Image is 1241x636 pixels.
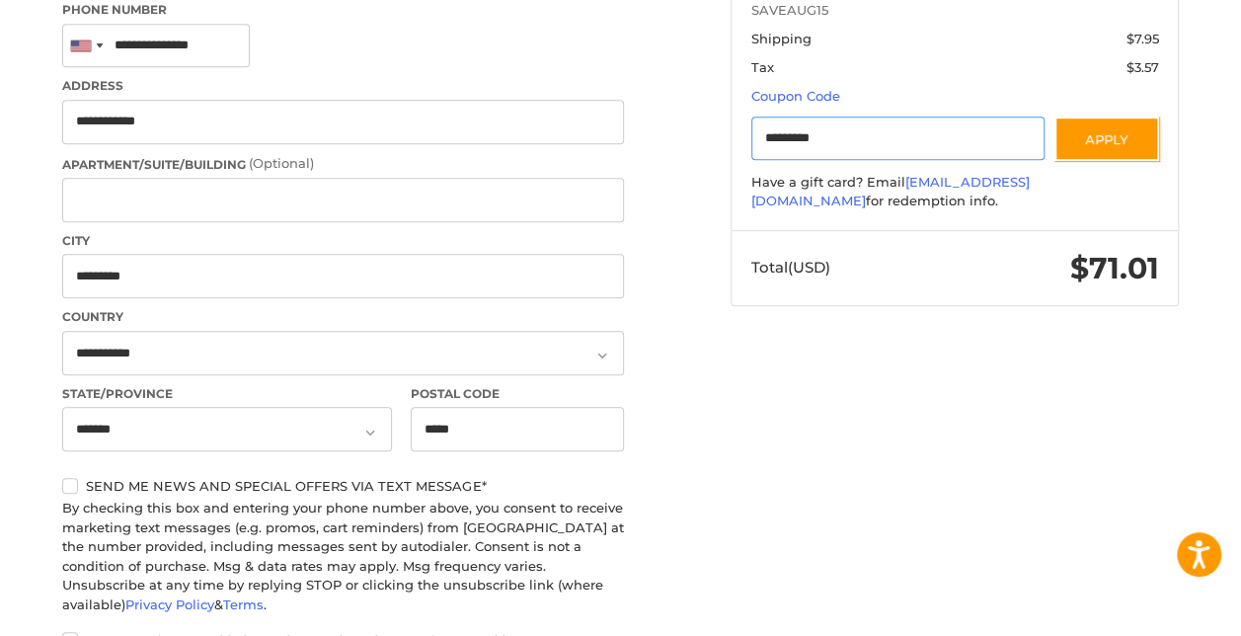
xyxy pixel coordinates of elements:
[125,596,214,612] a: Privacy Policy
[1054,117,1159,161] button: Apply
[249,155,314,171] small: (Optional)
[62,232,624,250] label: City
[751,31,812,46] span: Shipping
[62,77,624,95] label: Address
[751,88,840,104] a: Coupon Code
[1126,59,1159,75] span: $3.57
[1078,583,1241,636] iframe: Google Customer Reviews
[751,173,1159,211] div: Have a gift card? Email for redemption info.
[1070,250,1159,286] span: $71.01
[62,478,624,494] label: Send me news and special offers via text message*
[62,1,624,19] label: Phone Number
[62,385,392,403] label: State/Province
[751,1,1159,21] span: SAVEAUG15
[62,154,624,174] label: Apartment/Suite/Building
[751,258,830,277] span: Total (USD)
[62,308,624,326] label: Country
[1126,31,1159,46] span: $7.95
[751,117,1046,161] input: Gift Certificate or Coupon Code
[63,25,109,67] div: United States: +1
[62,499,624,614] div: By checking this box and entering your phone number above, you consent to receive marketing text ...
[751,59,774,75] span: Tax
[223,596,264,612] a: Terms
[411,385,624,403] label: Postal Code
